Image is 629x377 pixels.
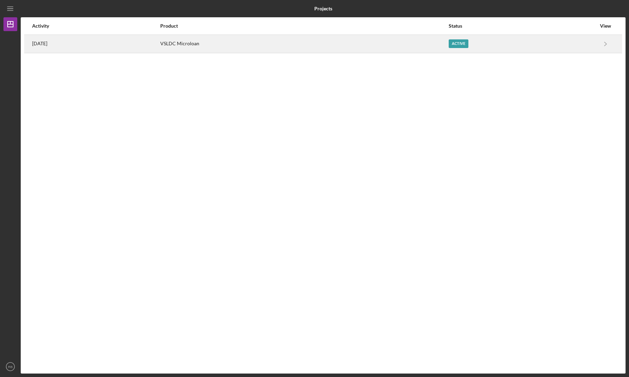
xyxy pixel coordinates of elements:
text: RB [8,365,12,369]
b: Projects [314,6,332,11]
div: Activity [32,23,160,29]
div: Product [160,23,448,29]
div: VSLDC Microloan [160,35,448,53]
time: 2025-08-21 03:28 [32,41,47,46]
button: RB [3,360,17,374]
div: Active [449,39,468,48]
div: Status [449,23,596,29]
div: View [597,23,614,29]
